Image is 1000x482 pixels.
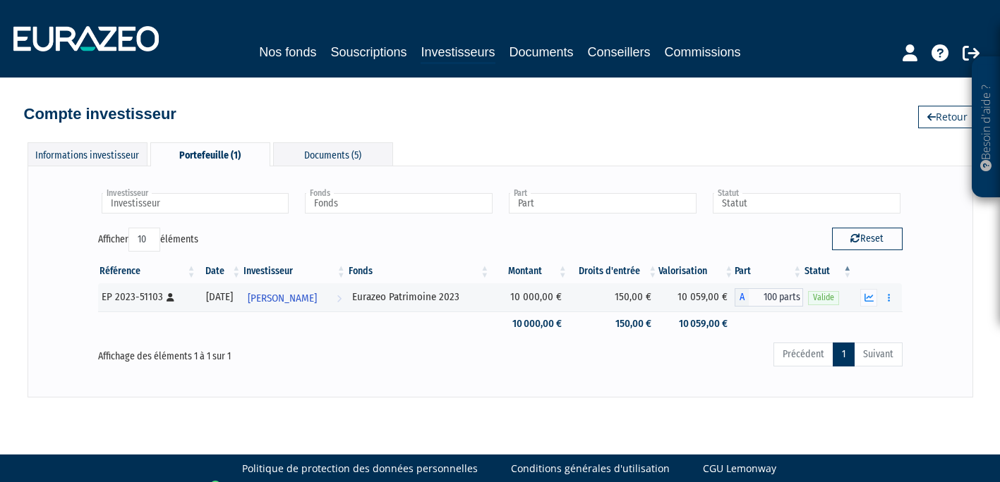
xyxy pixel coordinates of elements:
[98,228,198,252] label: Afficher éléments
[337,285,342,311] i: Voir l'investisseur
[803,259,853,283] th: Statut : activer pour trier la colonne par ordre d&eacute;croissant
[658,311,735,336] td: 10 059,00 €
[918,106,977,128] a: Retour
[242,259,347,283] th: Investisseur: activer pour trier la colonne par ordre croissant
[749,288,803,307] span: 100 parts
[978,64,994,191] p: Besoin d'aide ?
[658,259,735,283] th: Valorisation: activer pour trier la colonne par ordre croissant
[421,42,495,64] a: Investisseurs
[259,42,316,62] a: Nos fonds
[833,342,855,366] a: 1
[510,42,574,62] a: Documents
[490,283,568,311] td: 10 000,00 €
[167,293,174,302] i: [Français] Personne physique
[832,228,903,250] button: Reset
[703,462,776,476] a: CGU Lemonway
[330,42,406,62] a: Souscriptions
[569,259,659,283] th: Droits d'entrée: activer pour trier la colonne par ordre croissant
[569,283,659,311] td: 150,00 €
[490,259,568,283] th: Montant: activer pour trier la colonne par ordre croissant
[735,288,749,307] span: A
[98,341,421,364] div: Affichage des éléments 1 à 1 sur 1
[150,142,270,166] div: Portefeuille (1)
[248,285,317,311] span: [PERSON_NAME]
[808,291,839,304] span: Valide
[242,283,347,311] a: [PERSON_NAME]
[273,142,393,166] div: Documents (5)
[665,42,741,62] a: Commissions
[658,283,735,311] td: 10 059,00 €
[347,259,491,283] th: Fonds: activer pour trier la colonne par ordre croissant
[511,462,670,476] a: Conditions générales d'utilisation
[203,290,238,304] div: [DATE]
[102,290,193,304] div: EP 2023-51103
[128,228,160,252] select: Afficheréléments
[13,26,159,51] img: 1732889491-logotype_eurazeo_blanc_rvb.png
[490,311,568,336] td: 10 000,00 €
[735,259,803,283] th: Part: activer pour trier la colonne par ordre croissant
[569,311,659,336] td: 150,00 €
[198,259,243,283] th: Date: activer pour trier la colonne par ordre croissant
[98,259,198,283] th: Référence : activer pour trier la colonne par ordre croissant
[352,290,486,304] div: Eurazeo Patrimoine 2023
[735,288,803,307] div: A - Eurazeo Patrimoine 2023
[24,106,176,123] h4: Compte investisseur
[28,142,147,166] div: Informations investisseur
[242,462,478,476] a: Politique de protection des données personnelles
[588,42,651,62] a: Conseillers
